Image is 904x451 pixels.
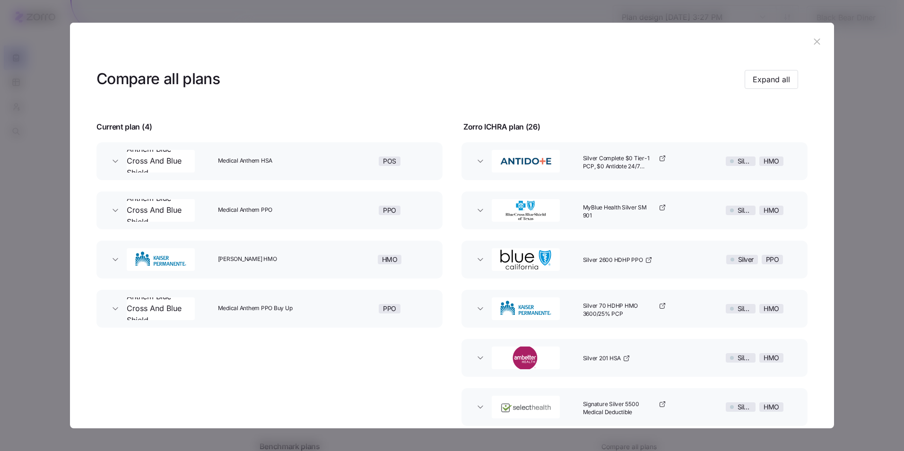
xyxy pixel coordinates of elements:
[766,255,779,264] span: PPO
[218,255,331,263] span: [PERSON_NAME] HMO
[127,192,195,227] span: Anthem Blue Cross And Blue Shield
[738,255,754,264] span: Silver
[493,198,559,223] img: Blue Cross and Blue Shield of Texas
[461,142,808,180] button: Antidote Health PlanSilver Complete $0 Tier-1 PCP, $0 Antidote 24/7 Virtual PCP/Urg/Chronic Care,...
[461,290,808,328] button: Kaiser PermanenteSilver 70 HDHP HMO 3600/25% PCPSilverHMO
[583,400,657,416] span: Signature Silver 5500 Medical Deductible
[738,157,752,165] span: Silver
[493,296,559,321] img: Kaiser Permanente
[764,157,779,165] span: HMO
[463,121,540,133] span: Zorro ICHRA plan ( 26 )
[96,121,152,133] span: Current plan ( 4 )
[96,69,220,90] h3: Compare all plans
[583,302,666,318] a: Silver 70 HDHP HMO 3600/25% PCP
[127,291,195,326] span: Anthem Blue Cross And Blue Shield
[764,304,779,313] span: HMO
[218,206,331,214] span: Medical Anthem PPO
[738,354,752,362] span: Silver
[383,157,396,165] span: POS
[218,304,331,312] span: Medical Anthem PPO Buy Up
[96,241,443,278] button: Kaiser Permanente[PERSON_NAME] HMOHMO
[96,142,443,180] button: Anthem Blue Cross And Blue ShieldMedical Anthem HSAPOS
[583,400,666,416] a: Signature Silver 5500 Medical Deductible
[383,206,396,215] span: PPO
[127,143,195,178] span: Anthem Blue Cross And Blue Shield
[461,388,808,426] button: SelectHealthSignature Silver 5500 Medical DeductibleSilverHMO
[461,241,808,278] button: BlueShield of CaliforniaSilver 2600 HDHP PPOSilverPPO
[738,206,752,215] span: Silver
[583,155,666,171] a: Silver Complete $0 Tier-1 PCP, $0 Antidote 24/7 Virtual PCP/Urg/Chronic Care, $0 Core Rx
[738,403,752,411] span: Silver
[583,256,652,264] a: Silver 2600 HDHP PPO
[583,256,643,264] span: Silver 2600 HDHP PPO
[493,395,559,419] img: SelectHealth
[461,339,808,377] button: AmbetterSilver 201 HSASilverHMO
[583,204,666,220] a: MyBlue Health Silver SM 901
[383,304,396,313] span: PPO
[753,74,790,85] span: Expand all
[218,157,331,165] span: Medical Anthem HSA
[493,149,559,173] img: Antidote Health Plan
[745,70,798,89] button: Expand all
[493,346,559,370] img: Ambetter
[583,302,657,318] span: Silver 70 HDHP HMO 3600/25% PCP
[128,247,194,272] img: Kaiser Permanente
[738,304,752,313] span: Silver
[583,355,631,363] a: Silver 201 HSA
[461,191,808,229] button: Blue Cross and Blue Shield of TexasMyBlue Health Silver SM 901SilverHMO
[96,290,443,328] button: Anthem Blue Cross And Blue ShieldMedical Anthem PPO Buy UpPPO
[764,354,779,362] span: HMO
[583,155,657,171] span: Silver Complete $0 Tier-1 PCP, $0 Antidote 24/7 Virtual PCP/Urg/Chronic Care, $0 Core Rx
[96,191,443,229] button: Anthem Blue Cross And Blue ShieldMedical Anthem PPOPPO
[583,204,657,220] span: MyBlue Health Silver SM 901
[764,403,779,411] span: HMO
[382,255,398,264] span: HMO
[764,206,779,215] span: HMO
[583,355,621,363] span: Silver 201 HSA
[493,247,559,272] img: BlueShield of California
